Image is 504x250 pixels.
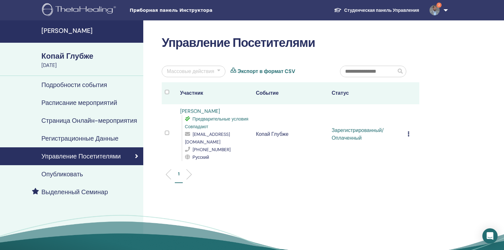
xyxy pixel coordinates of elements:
[329,4,424,16] a: Студенческая панель Управления
[41,99,117,107] ya-tr-span: Расписание мероприятий
[482,228,498,244] div: Откройте Интерком-Мессенджер
[238,68,295,75] ya-tr-span: Экспорт в формат CSV
[185,116,249,129] ya-tr-span: Предварительные условия Совпадают
[130,8,212,13] ya-tr-span: Приборная панель Инструктора
[437,3,442,8] span: 2
[41,188,108,196] ya-tr-span: Выделенный Семинар
[162,35,315,51] ya-tr-span: Управление Посетителями
[41,134,118,143] ya-tr-span: Регистрационные Данные
[332,90,349,96] ya-tr-span: Статус
[256,90,279,96] ya-tr-span: Событие
[344,7,419,13] ya-tr-span: Студенческая панель Управления
[178,171,180,177] p: 1
[41,152,121,160] ya-tr-span: Управление Посетителями
[41,62,57,69] ya-tr-span: [DATE]
[41,170,83,178] ya-tr-span: Опубликовать
[334,7,342,13] img: graduation-cap-white.svg
[167,68,214,75] ya-tr-span: Массовые действия
[238,68,295,75] a: Экспорт в формат CSV
[38,51,143,69] a: Копай Глубже[DATE]
[429,5,440,15] img: default.jpg
[42,3,118,18] img: logo.png
[41,81,107,89] ya-tr-span: Подробности события
[41,116,137,125] ya-tr-span: Страница Онлайн-мероприятия
[256,131,289,137] ya-tr-span: Копай Глубже
[193,147,231,152] span: [PHONE_NUMBER]
[193,154,209,160] ya-tr-span: Русский
[180,108,220,114] a: [PERSON_NAME]
[41,51,93,61] ya-tr-span: Копай Глубже
[185,131,230,145] ya-tr-span: [EMAIL_ADDRESS][DOMAIN_NAME]
[41,26,93,35] ya-tr-span: [PERSON_NAME]
[180,90,203,96] ya-tr-span: Участник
